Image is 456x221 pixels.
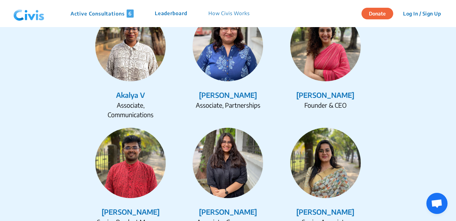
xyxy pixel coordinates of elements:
[11,3,47,24] img: navlogo.png
[208,10,250,18] p: How Civis Works
[85,90,176,100] div: Akalya V
[127,10,134,18] span: 6
[193,100,263,110] div: Associate, Partnerships
[426,193,448,214] div: Open chat
[290,11,361,81] img: Antaraa Vasudev
[290,128,361,198] img: Hetvi Chheda
[280,11,371,119] a: Antaraa Vasudev[PERSON_NAME]Founder & CEO
[193,128,263,198] img: Gargi Surana
[95,11,166,81] img: Akalya V
[95,100,166,119] div: Associate, Communications
[182,90,274,100] div: [PERSON_NAME]
[290,100,361,110] div: Founder & CEO
[71,10,134,18] p: Active Consultations
[85,11,176,119] a: Akalya VAkalya VAssociate, Communications
[280,90,371,100] div: [PERSON_NAME]
[361,10,399,17] a: Donate
[399,8,445,19] button: Log In / Sign Up
[95,128,166,198] img: Atharva Joshi
[85,207,176,217] div: [PERSON_NAME]
[182,11,274,119] a: Alaksha Dhakite[PERSON_NAME]Associate, Partnerships
[182,207,274,217] div: [PERSON_NAME]
[155,10,187,18] p: Leaderboard
[280,207,371,217] div: [PERSON_NAME]
[193,11,263,81] img: Alaksha Dhakite
[361,8,393,19] button: Donate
